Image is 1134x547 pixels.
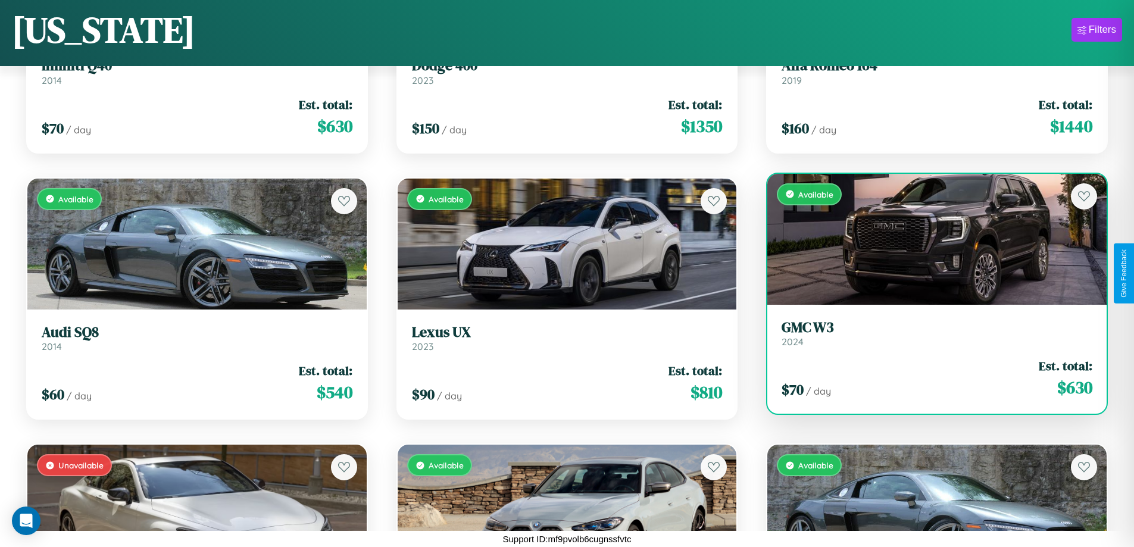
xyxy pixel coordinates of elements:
[668,96,722,113] span: Est. total:
[798,460,833,470] span: Available
[1050,114,1092,138] span: $ 1440
[317,380,352,404] span: $ 540
[429,460,464,470] span: Available
[412,324,723,341] h3: Lexus UX
[66,124,91,136] span: / day
[798,189,833,199] span: Available
[668,362,722,379] span: Est. total:
[12,5,195,54] h1: [US_STATE]
[1120,249,1128,298] div: Give Feedback
[782,57,1092,74] h3: Alfa Romeo 164
[42,74,62,86] span: 2014
[42,118,64,138] span: $ 70
[782,57,1092,86] a: Alfa Romeo 1642019
[412,340,433,352] span: 2023
[437,390,462,402] span: / day
[412,74,433,86] span: 2023
[12,507,40,535] div: Open Intercom Messenger
[42,57,352,86] a: Infiniti Q402014
[1089,24,1116,36] div: Filters
[42,340,62,352] span: 2014
[299,362,352,379] span: Est. total:
[1039,96,1092,113] span: Est. total:
[1071,18,1122,42] button: Filters
[412,118,439,138] span: $ 150
[412,57,723,86] a: Dodge 4002023
[42,385,64,404] span: $ 60
[681,114,722,138] span: $ 1350
[58,194,93,204] span: Available
[1039,357,1092,374] span: Est. total:
[1057,376,1092,399] span: $ 630
[503,531,632,547] p: Support ID: mf9pvolb6cugnssfvtc
[412,57,723,74] h3: Dodge 400
[782,74,802,86] span: 2019
[412,324,723,353] a: Lexus UX2023
[429,194,464,204] span: Available
[442,124,467,136] span: / day
[42,324,352,353] a: Audi SQ82014
[806,385,831,397] span: / day
[782,118,809,138] span: $ 160
[811,124,836,136] span: / day
[691,380,722,404] span: $ 810
[42,57,352,74] h3: Infiniti Q40
[782,336,804,348] span: 2024
[782,380,804,399] span: $ 70
[58,460,104,470] span: Unavailable
[782,319,1092,336] h3: GMC W3
[412,385,435,404] span: $ 90
[317,114,352,138] span: $ 630
[42,324,352,341] h3: Audi SQ8
[299,96,352,113] span: Est. total:
[67,390,92,402] span: / day
[782,319,1092,348] a: GMC W32024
